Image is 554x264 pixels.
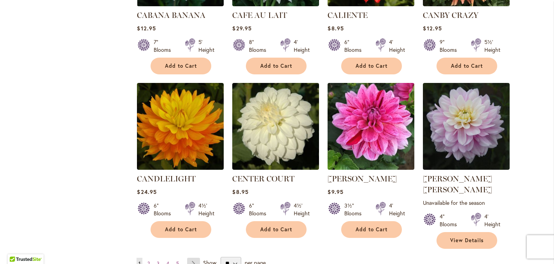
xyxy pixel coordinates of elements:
[137,83,224,170] img: CANDLELIGHT
[165,226,197,233] span: Add to Cart
[294,202,310,217] div: 4½' Height
[232,188,248,195] span: $8.95
[137,11,205,20] a: CABANA BANANA
[232,164,319,171] a: CENTER COURT
[137,0,224,8] a: CABANA BANANA
[232,0,319,8] a: Café Au Lait
[137,25,156,32] span: $12.95
[260,63,292,69] span: Add to Cart
[328,83,414,170] img: CHA CHING
[328,11,368,20] a: CALIENTE
[437,232,497,249] a: View Details
[437,58,497,74] button: Add to Cart
[440,38,461,54] div: 9" Blooms
[232,83,319,170] img: CENTER COURT
[423,199,510,206] p: Unavailable for the season
[249,38,271,54] div: 8" Blooms
[450,237,484,244] span: View Details
[423,164,510,171] a: Charlotte Mae
[341,221,402,238] button: Add to Cart
[423,25,442,32] span: $12.95
[260,226,292,233] span: Add to Cart
[154,38,175,54] div: 7" Blooms
[137,188,156,195] span: $24.95
[389,38,405,54] div: 4' Height
[328,164,414,171] a: CHA CHING
[451,63,483,69] span: Add to Cart
[484,213,500,228] div: 4' Height
[154,202,175,217] div: 6" Blooms
[294,38,310,54] div: 4' Height
[328,25,344,32] span: $8.95
[232,174,295,183] a: CENTER COURT
[344,202,366,217] div: 3½" Blooms
[232,25,251,32] span: $29.95
[151,221,211,238] button: Add to Cart
[344,38,366,54] div: 6" Blooms
[198,38,214,54] div: 5' Height
[389,202,405,217] div: 4' Height
[423,11,479,20] a: CANBY CRAZY
[440,213,461,228] div: 4" Blooms
[328,0,414,8] a: CALIENTE
[246,221,307,238] button: Add to Cart
[356,226,387,233] span: Add to Cart
[341,58,402,74] button: Add to Cart
[137,164,224,171] a: CANDLELIGHT
[423,174,492,194] a: [PERSON_NAME] [PERSON_NAME]
[6,236,28,258] iframe: Launch Accessibility Center
[249,202,271,217] div: 6" Blooms
[151,58,211,74] button: Add to Cart
[328,188,343,195] span: $9.95
[423,83,510,170] img: Charlotte Mae
[232,11,287,20] a: CAFE AU LAIT
[423,0,510,8] a: Canby Crazy
[165,63,197,69] span: Add to Cart
[198,202,214,217] div: 4½' Height
[137,174,196,183] a: CANDLELIGHT
[484,38,500,54] div: 5½' Height
[356,63,387,69] span: Add to Cart
[328,174,397,183] a: [PERSON_NAME]
[246,58,307,74] button: Add to Cart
